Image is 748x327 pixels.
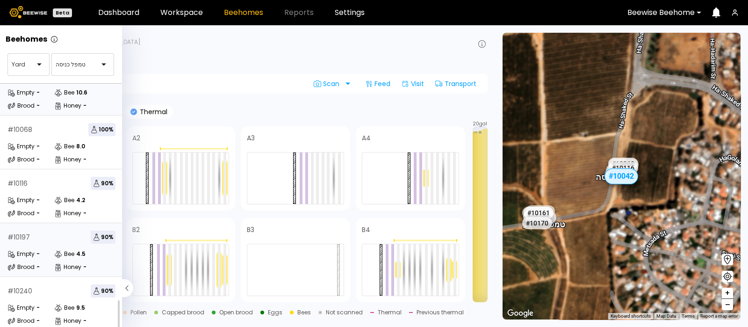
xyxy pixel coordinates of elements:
[54,196,74,205] div: Bee
[54,303,74,312] div: Bee
[7,180,28,187] div: # 10116
[605,167,635,180] div: # 10240
[36,90,40,95] div: -
[7,249,35,259] div: Empty
[54,316,81,326] div: Honey
[91,284,115,298] span: 90 %
[7,88,35,97] div: Empty
[432,76,480,91] div: Transport
[7,234,30,240] div: # 10197
[91,177,115,190] span: 90 %
[604,168,638,184] div: # 10042
[54,209,81,218] div: Honey
[725,287,730,299] span: +
[326,310,363,315] div: Not scanned
[725,299,730,311] span: –
[268,310,282,315] div: Eggs
[36,197,40,203] div: -
[83,211,86,216] div: -
[36,211,40,216] div: -
[335,9,365,16] a: Settings
[83,157,86,162] div: -
[91,231,115,244] span: 90 %
[132,135,140,141] h4: A2
[473,122,487,126] span: 20 gal
[297,310,311,315] div: Bees
[36,264,40,270] div: -
[54,249,74,259] div: Bee
[53,8,72,17] div: Beta
[682,313,695,319] a: Terms (opens in new tab)
[284,9,314,16] span: Reports
[524,207,554,219] div: # 10161
[130,310,147,315] div: Pollen
[36,157,40,162] div: -
[609,157,639,169] div: # 10068
[378,310,402,315] div: Thermal
[54,262,81,272] div: Honey
[525,205,555,218] div: # 10091
[505,307,536,320] a: Open this area in Google Maps (opens a new window)
[314,80,343,87] span: Scan
[36,305,40,311] div: -
[36,144,40,149] div: -
[76,197,85,203] div: 4.2
[523,206,553,218] div: # 10054
[247,226,254,233] h4: B3
[700,313,738,319] a: Report a map error
[362,135,371,141] h4: A4
[54,101,81,110] div: Honey
[83,103,86,109] div: -
[54,142,74,151] div: Bee
[505,307,536,320] img: Google
[722,288,733,299] button: +
[54,155,81,164] div: Honey
[83,318,86,324] div: -
[7,316,35,326] div: Brood
[76,251,86,257] div: 4.5
[6,36,47,43] p: Beehomes
[7,262,35,272] div: Brood
[36,251,40,257] div: -
[7,209,35,218] div: Brood
[611,313,651,320] button: Keyboard shortcuts
[7,155,35,164] div: Brood
[54,88,74,97] div: Bee
[36,318,40,324] div: -
[7,142,35,151] div: Empty
[596,162,638,182] div: טמפל כניסה
[247,135,255,141] h4: A3
[98,9,139,16] a: Dashboard
[162,310,204,315] div: Capped brood
[608,161,638,174] div: # 10116
[7,126,32,133] div: # 10068
[7,196,35,205] div: Empty
[219,310,253,315] div: Open brood
[656,313,676,320] button: Map Data
[76,305,85,311] div: 9.5
[132,226,140,233] h4: B2
[137,109,167,115] p: Thermal
[83,264,86,270] div: -
[76,144,85,149] div: 8.0
[7,303,35,312] div: Empty
[76,90,87,95] div: 10.6
[398,76,428,91] div: Visit
[88,123,115,136] span: 100 %
[224,9,263,16] a: Beehomes
[160,9,203,16] a: Workspace
[722,299,733,310] button: –
[362,226,370,233] h4: B4
[7,288,32,294] div: # 10240
[7,101,35,110] div: Brood
[36,103,40,109] div: -
[9,6,47,18] img: Beewise logo
[417,310,464,315] div: Previous thermal
[361,76,394,91] div: Feed
[522,217,552,229] div: # 10170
